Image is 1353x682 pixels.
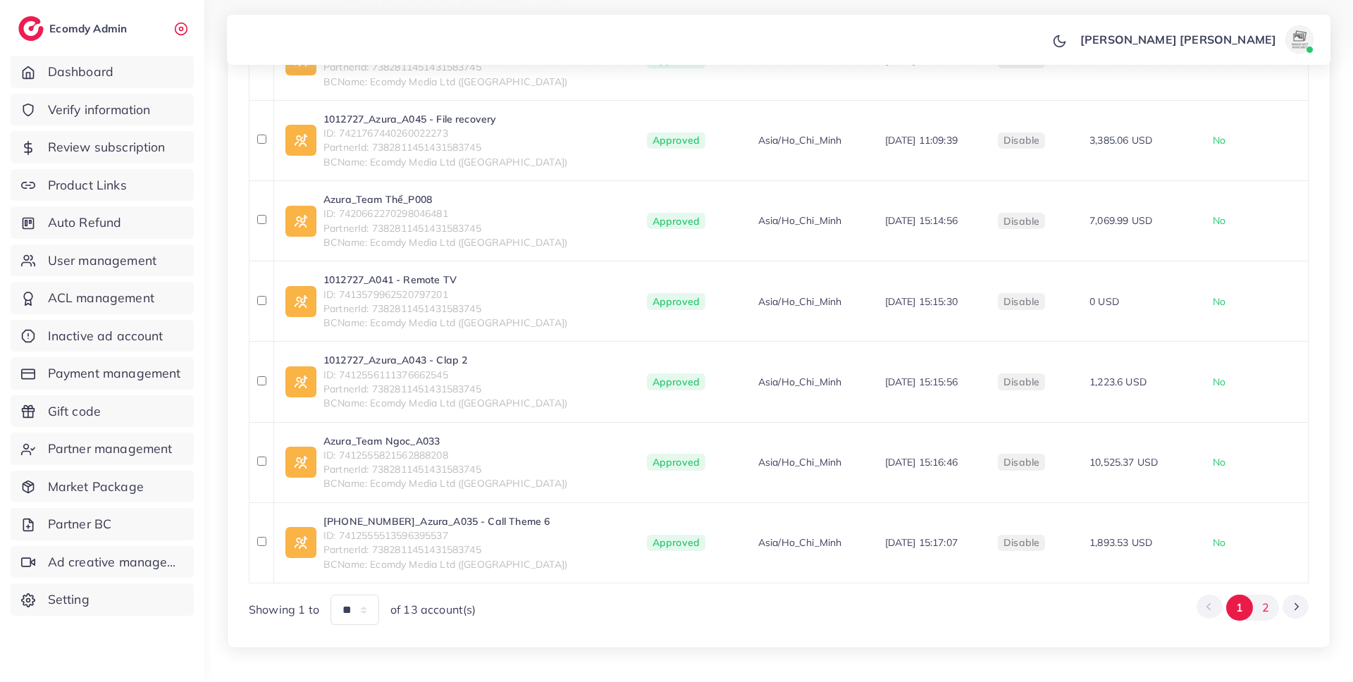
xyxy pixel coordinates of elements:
[647,213,705,230] span: Approved
[1089,295,1119,308] span: 0 USD
[285,527,316,558] img: ic-ad-info.7fc67b75.svg
[323,273,567,287] a: 1012727_A041 - Remote TV
[48,590,89,609] span: Setting
[885,214,958,227] span: [DATE] 15:14:56
[647,373,705,390] span: Approved
[323,368,567,382] span: ID: 7412556111376662545
[885,456,958,469] span: [DATE] 15:16:46
[323,514,567,528] a: [PHONE_NUMBER]_Azura_A035 - Call Theme 6
[11,131,194,163] a: Review subscription
[285,286,316,317] img: ic-ad-info.7fc67b75.svg
[11,471,194,503] a: Market Package
[758,294,842,309] span: Asia/Ho_Chi_Minh
[323,382,567,396] span: PartnerId: 7382811451431583745
[885,536,958,549] span: [DATE] 15:17:07
[885,295,958,308] span: [DATE] 15:15:30
[18,16,130,41] a: logoEcomdy Admin
[323,206,567,221] span: ID: 7420662270298046481
[885,134,958,147] span: [DATE] 11:09:39
[1213,295,1225,308] span: No
[758,375,842,389] span: Asia/Ho_Chi_Minh
[11,56,194,88] a: Dashboard
[323,112,567,126] a: 1012727_Azura_A045 - File recovery
[323,287,567,302] span: ID: 7413579962520797201
[758,133,842,147] span: Asia/Ho_Chi_Minh
[323,221,567,235] span: PartnerId: 7382811451431583745
[323,476,567,490] span: BCName: Ecomdy Media Ltd ([GEOGRAPHIC_DATA])
[1089,456,1158,469] span: 10,525.37 USD
[48,402,101,421] span: Gift code
[647,535,705,552] span: Approved
[49,22,130,35] h2: Ecomdy Admin
[758,455,842,469] span: Asia/Ho_Chi_Minh
[323,462,567,476] span: PartnerId: 7382811451431583745
[1003,536,1039,549] span: disable
[758,213,842,228] span: Asia/Ho_Chi_Minh
[1213,536,1225,549] span: No
[323,528,567,542] span: ID: 7412555513596395537
[1285,25,1314,54] img: avatar
[48,289,154,307] span: ACL management
[1003,215,1039,228] span: disable
[323,140,567,154] span: PartnerId: 7382811451431583745
[323,192,567,206] a: Azura_Team Thể_P008
[1003,295,1039,308] span: disable
[11,206,194,239] a: Auto Refund
[48,478,144,496] span: Market Package
[323,542,567,557] span: PartnerId: 7382811451431583745
[1089,214,1152,227] span: 7,069.99 USD
[48,101,151,119] span: Verify information
[1003,376,1039,388] span: disable
[48,440,173,458] span: Partner management
[11,433,194,465] a: Partner management
[285,125,316,156] img: ic-ad-info.7fc67b75.svg
[647,454,705,471] span: Approved
[285,447,316,478] img: ic-ad-info.7fc67b75.svg
[1213,376,1225,388] span: No
[48,252,156,270] span: User management
[48,63,113,81] span: Dashboard
[323,434,567,448] a: Azura_Team Ngoc_A033
[1089,376,1147,388] span: 1,223.6 USD
[1213,214,1225,227] span: No
[1089,536,1152,549] span: 1,893.53 USD
[48,176,127,194] span: Product Links
[323,316,567,330] span: BCName: Ecomdy Media Ltd ([GEOGRAPHIC_DATA])
[249,602,319,618] span: Showing 1 to
[1003,456,1039,469] span: disable
[48,138,166,156] span: Review subscription
[1213,134,1225,147] span: No
[758,535,842,550] span: Asia/Ho_Chi_Minh
[647,293,705,310] span: Approved
[48,213,122,232] span: Auto Refund
[11,169,194,201] a: Product Links
[885,376,958,388] span: [DATE] 15:15:56
[1003,134,1039,147] span: disable
[11,244,194,277] a: User management
[11,320,194,352] a: Inactive ad account
[48,515,112,533] span: Partner BC
[11,357,194,390] a: Payment management
[18,16,44,41] img: logo
[285,366,316,397] img: ic-ad-info.7fc67b75.svg
[323,235,567,249] span: BCName: Ecomdy Media Ltd ([GEOGRAPHIC_DATA])
[390,602,476,618] span: of 13 account(s)
[1073,25,1319,54] a: [PERSON_NAME] [PERSON_NAME]avatar
[323,396,567,410] span: BCName: Ecomdy Media Ltd ([GEOGRAPHIC_DATA])
[1213,456,1225,469] span: No
[323,353,567,367] a: 1012727_Azura_A043 - Clap 2
[11,282,194,314] a: ACL management
[11,546,194,578] a: Ad creative management
[285,206,316,237] img: ic-ad-info.7fc67b75.svg
[323,557,567,571] span: BCName: Ecomdy Media Ltd ([GEOGRAPHIC_DATA])
[323,155,567,169] span: BCName: Ecomdy Media Ltd ([GEOGRAPHIC_DATA])
[1283,595,1309,619] button: Go to next page
[323,75,567,89] span: BCName: Ecomdy Media Ltd ([GEOGRAPHIC_DATA])
[11,583,194,616] a: Setting
[1253,595,1279,621] button: Go to page 2
[1080,31,1276,48] p: [PERSON_NAME] [PERSON_NAME]
[323,126,567,140] span: ID: 7421767440260022273
[11,395,194,428] a: Gift code
[48,553,183,571] span: Ad creative management
[11,508,194,540] a: Partner BC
